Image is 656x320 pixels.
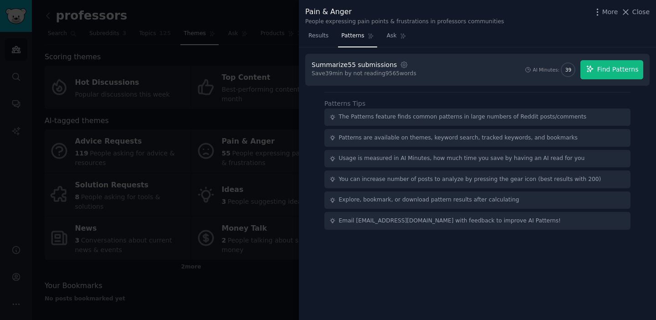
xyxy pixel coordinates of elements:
span: More [602,7,618,17]
span: Close [632,7,650,17]
div: Usage is measured in AI Minutes, how much time you save by having an AI read for you [339,155,585,163]
span: Patterns [341,32,364,40]
div: People expressing pain points & frustrations in professors communities [305,18,504,26]
div: Explore, bookmark, or download pattern results after calculating [339,196,519,204]
span: Ask [387,32,397,40]
a: Results [305,29,332,47]
div: Email [EMAIL_ADDRESS][DOMAIN_NAME] with feedback to improve AI Patterns! [339,217,561,225]
a: Ask [384,29,410,47]
button: Find Patterns [580,60,643,79]
span: Results [308,32,328,40]
div: You can increase number of posts to analyze by pressing the gear icon (best results with 200) [339,175,601,184]
div: The Patterns feature finds common patterns in large numbers of Reddit posts/comments [339,113,587,121]
div: Summarize 55 submissions [312,60,397,70]
div: Patterns are available on themes, keyword search, tracked keywords, and bookmarks [339,134,578,142]
label: Patterns Tips [324,100,365,107]
div: Pain & Anger [305,6,504,18]
button: Close [621,7,650,17]
span: Find Patterns [597,65,639,74]
div: Save 39 min by not reading 9565 words [312,70,416,78]
span: 39 [565,67,571,73]
div: AI Minutes: [533,67,559,73]
button: More [593,7,618,17]
a: Patterns [338,29,377,47]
